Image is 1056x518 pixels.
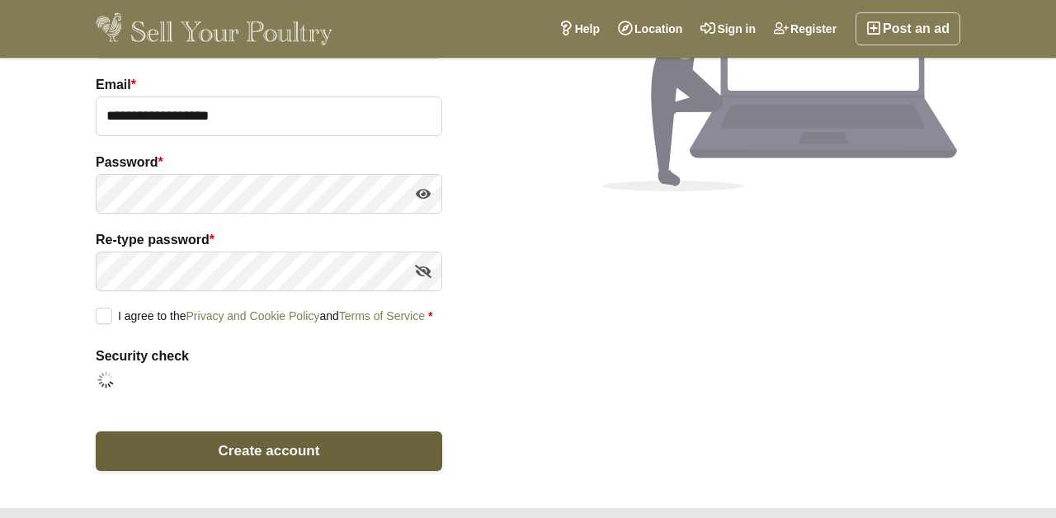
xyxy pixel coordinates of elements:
[411,181,436,206] a: Show/hide password
[96,431,442,471] button: Create account
[96,346,442,366] label: Security check
[691,12,765,45] a: Sign in
[96,230,442,250] label: Re-type password
[609,12,691,45] a: Location
[219,443,320,459] span: Create account
[96,153,442,172] label: Password
[856,12,960,45] a: Post an ad
[96,12,332,45] img: Sell Your Poultry
[96,308,432,323] label: I agree to the and
[765,12,846,45] a: Register
[411,259,436,284] a: Show/hide password
[96,75,442,95] label: Email
[186,309,320,323] a: Privacy and Cookie Policy
[549,12,609,45] a: Help
[339,309,425,323] a: Terms of Service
